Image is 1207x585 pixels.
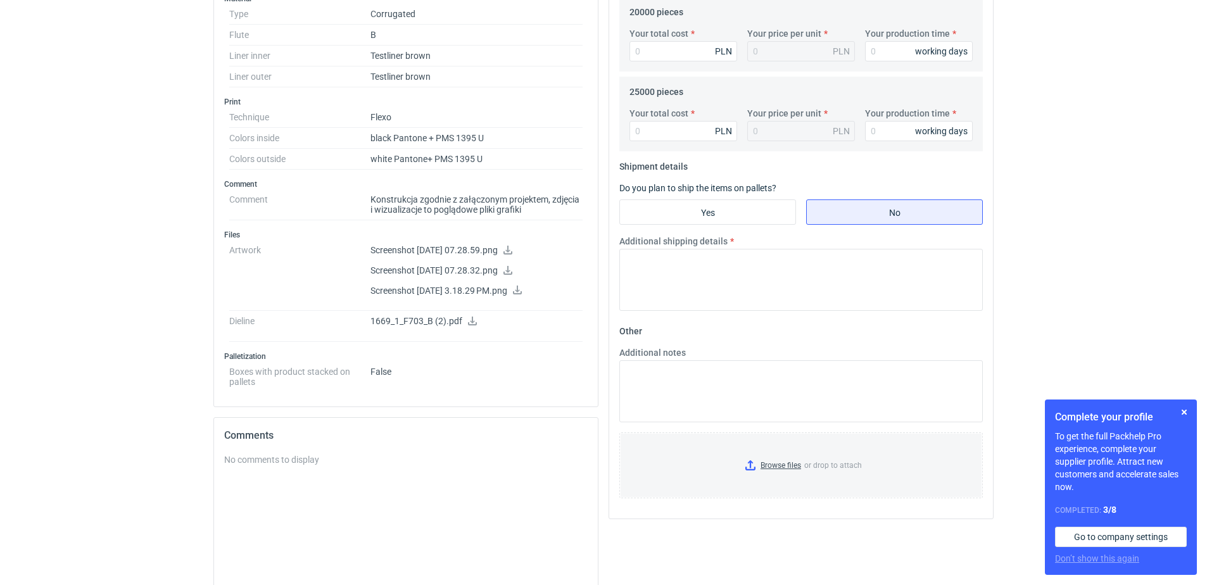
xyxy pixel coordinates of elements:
[370,4,583,25] dd: Corrugated
[833,45,850,58] div: PLN
[715,125,732,137] div: PLN
[619,346,686,359] label: Additional notes
[229,311,370,342] dt: Dieline
[1055,527,1187,547] a: Go to company settings
[370,149,583,170] dd: white Pantone+ PMS 1395 U
[229,66,370,87] dt: Liner outer
[370,66,583,87] dd: Testliner brown
[629,107,688,120] label: Your total cost
[229,189,370,220] dt: Comment
[629,121,737,141] input: 0
[370,46,583,66] dd: Testliner brown
[370,286,583,297] p: Screenshot [DATE] 3.18.29 PM.png
[370,25,583,46] dd: B
[629,27,688,40] label: Your total cost
[915,125,968,137] div: working days
[915,45,968,58] div: working days
[1055,503,1187,517] div: Completed:
[224,351,588,362] h3: Palletization
[833,125,850,137] div: PLN
[747,107,821,120] label: Your price per unit
[370,128,583,149] dd: black Pantone + PMS 1395 U
[229,25,370,46] dt: Flute
[629,41,737,61] input: 0
[619,321,642,336] legend: Other
[229,149,370,170] dt: Colors outside
[229,362,370,387] dt: Boxes with product stacked on pallets
[806,199,983,225] label: No
[229,4,370,25] dt: Type
[619,183,776,193] label: Do you plan to ship the items on pallets?
[619,156,688,172] legend: Shipment details
[224,97,588,107] h3: Print
[1103,505,1116,515] strong: 3 / 8
[747,27,821,40] label: Your price per unit
[370,189,583,220] dd: Konstrukcja zgodnie z załączonym projektem, zdjęcia i wizualizacje to poglądowe pliki grafiki
[370,316,583,327] p: 1669_1_F703_B (2).pdf
[370,362,583,387] dd: False
[224,230,588,240] h3: Files
[224,179,588,189] h3: Comment
[715,45,732,58] div: PLN
[865,107,950,120] label: Your production time
[229,128,370,149] dt: Colors inside
[224,428,588,443] h2: Comments
[1177,405,1192,420] button: Skip for now
[229,46,370,66] dt: Liner inner
[370,107,583,128] dd: Flexo
[370,245,583,256] p: Screenshot [DATE] 07.28.59.png
[1055,430,1187,493] p: To get the full Packhelp Pro experience, complete your supplier profile. Attract new customers an...
[629,2,683,17] legend: 20000 pieces
[629,82,683,97] legend: 25000 pieces
[229,240,370,311] dt: Artwork
[865,121,973,141] input: 0
[229,107,370,128] dt: Technique
[224,453,588,466] div: No comments to display
[865,41,973,61] input: 0
[619,199,796,225] label: Yes
[1055,552,1139,565] button: Don’t show this again
[865,27,950,40] label: Your production time
[1055,410,1187,425] h1: Complete your profile
[370,265,583,277] p: Screenshot [DATE] 07.28.32.png
[619,235,728,248] label: Additional shipping details
[620,433,982,498] label: or drop to attach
